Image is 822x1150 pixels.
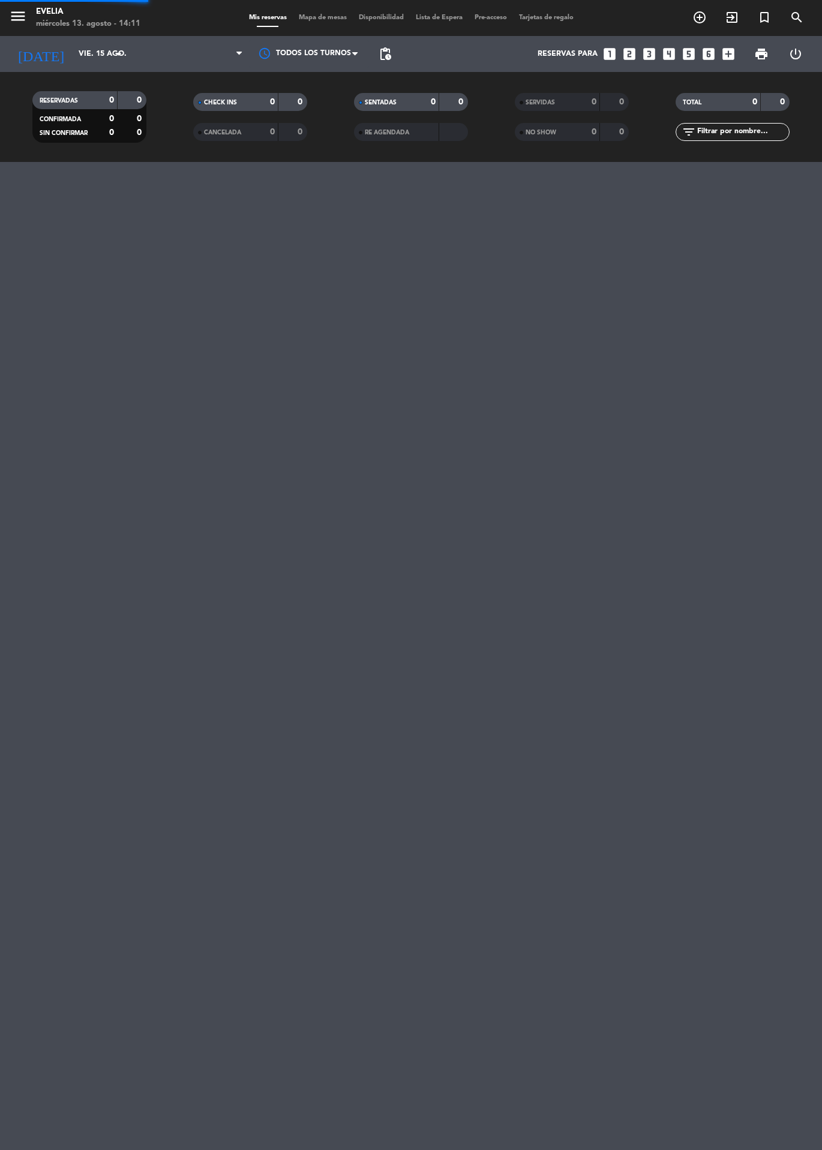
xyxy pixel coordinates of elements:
strong: 0 [752,98,757,106]
strong: 0 [298,128,305,136]
i: add_box [721,46,736,62]
i: looks_4 [661,46,677,62]
i: arrow_drop_down [112,47,126,61]
span: Mapa de mesas [293,14,353,21]
span: RE AGENDADA [365,130,409,136]
i: exit_to_app [725,10,739,25]
strong: 0 [619,128,626,136]
div: LOG OUT [779,36,813,72]
strong: 0 [780,98,787,106]
span: pending_actions [378,47,392,61]
strong: 0 [109,115,114,123]
strong: 0 [431,98,436,106]
strong: 0 [137,115,144,123]
strong: 0 [109,96,114,104]
strong: 0 [137,128,144,137]
i: turned_in_not [757,10,772,25]
strong: 0 [137,96,144,104]
i: looks_6 [701,46,716,62]
strong: 0 [109,128,114,137]
button: menu [9,7,27,29]
span: Reservas para [538,50,598,58]
span: print [754,47,769,61]
i: looks_two [622,46,637,62]
span: Mis reservas [243,14,293,21]
span: Pre-acceso [469,14,513,21]
div: Evelia [36,6,140,18]
strong: 0 [298,98,305,106]
i: looks_one [602,46,617,62]
i: power_settings_new [788,47,803,61]
i: search [790,10,804,25]
strong: 0 [270,98,275,106]
span: NO SHOW [526,130,556,136]
strong: 0 [592,128,596,136]
span: TOTAL [683,100,701,106]
i: menu [9,7,27,25]
span: CANCELADA [204,130,241,136]
input: Filtrar por nombre... [696,125,789,139]
span: Lista de Espera [410,14,469,21]
strong: 0 [619,98,626,106]
i: add_circle_outline [692,10,707,25]
i: looks_3 [641,46,657,62]
span: SERVIDAS [526,100,555,106]
i: looks_5 [681,46,697,62]
span: Tarjetas de regalo [513,14,580,21]
strong: 0 [270,128,275,136]
span: RESERVADAS [40,98,78,104]
span: SIN CONFIRMAR [40,130,88,136]
strong: 0 [592,98,596,106]
span: CONFIRMADA [40,116,81,122]
span: Disponibilidad [353,14,410,21]
span: SENTADAS [365,100,397,106]
strong: 0 [458,98,466,106]
div: miércoles 13. agosto - 14:11 [36,18,140,30]
span: CHECK INS [204,100,237,106]
i: [DATE] [9,41,73,67]
i: filter_list [682,125,696,139]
